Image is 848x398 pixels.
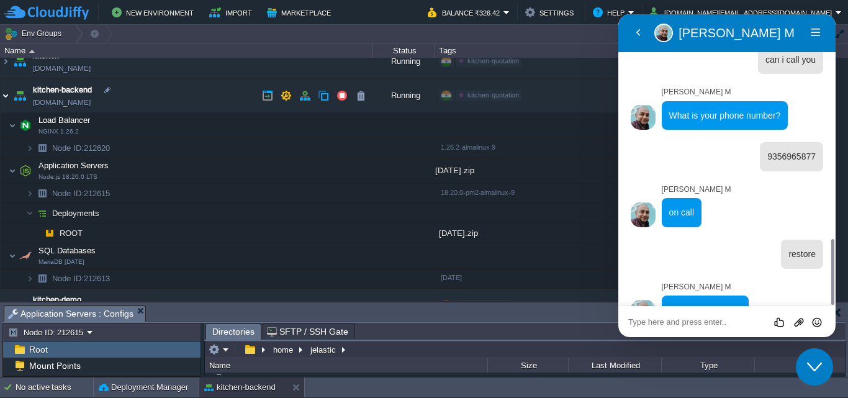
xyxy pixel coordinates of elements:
span: Application Servers [37,160,111,171]
div: Name [1,43,372,58]
a: Node ID:212613 [51,273,112,284]
img: AMDAwAAAACH5BAEAAAAALAAAAAABAAEAAAICRAEAOw== [17,243,34,268]
a: kitchen-demo [33,294,81,306]
iframe: chat widget [796,348,836,386]
button: Marketplace [267,5,335,20]
div: Running [373,79,435,112]
a: Root [27,344,50,355]
img: AMDAwAAAACH5BAEAAAAALAAAAAABAAEAAAICRAEAOw== [11,45,29,78]
div: [DATE].zip [435,224,634,243]
span: Node.js 18.20.0 LTS [38,173,97,181]
img: AMDAwAAAACH5BAEAAAAALAAAAAABAAEAAAICRAEAOw== [26,184,34,203]
button: kitchen-backend [204,381,276,394]
img: AMDAwAAAACH5BAEAAAAALAAAAAABAAEAAAICRAEAOw== [26,204,34,223]
a: [DOMAIN_NAME] [33,62,91,75]
span: Node ID: [52,274,84,283]
span: 1.26.2-almalinux-9 [441,143,495,151]
div: Status [374,43,435,58]
a: Node ID:212615 [51,188,112,199]
a: kitchen-backend [33,84,92,96]
div: Type [662,358,754,373]
a: SQL DatabasesMariaDB [DATE] [37,246,97,255]
iframe: chat widget [618,14,836,337]
img: AMDAwAAAACH5BAEAAAAALAAAAAABAAEAAAICRAEAOw== [34,184,51,203]
span: 212613 [51,273,112,284]
img: AMDAwAAAACH5BAEAAAAALAAAAAABAAEAAAICRAEAOw== [11,289,29,322]
img: AMDAwAAAACH5BAEAAAAALAAAAAABAAEAAAICRAEAOw== [9,113,16,138]
button: Env Groups [4,25,66,42]
span: Directories [212,324,255,340]
button: home [271,344,296,355]
button: jelastic [309,344,339,355]
span: Node ID: [52,143,84,153]
a: ROOT [58,228,84,238]
span: SQL Databases [37,245,97,256]
img: AMDAwAAAACH5BAEAAAAALAAAAAABAAEAAAICRAEAOw== [34,138,51,158]
button: Settings [525,5,577,20]
img: AMDAwAAAACH5BAEAAAAALAAAAAABAAEAAAICRAEAOw== [26,269,34,288]
span: kitchen-quotation [467,91,519,99]
button: Balance ₹326.42 [428,5,503,20]
div: Name [206,358,487,373]
span: Load Balancer [37,115,92,125]
a: Application ServersNode.js 18.20.0 LTS [37,161,111,170]
a: .ssh [228,373,248,383]
button: Help [593,5,628,20]
img: AMDAwAAAACH5BAEAAAAALAAAAAABAAEAAAICRAEAOw== [1,79,11,112]
span: kitchen-quotation [467,57,519,65]
a: Mount Points [27,360,83,371]
button: New Environment [112,5,197,20]
img: AMDAwAAAACH5BAEAAAAALAAAAAABAAEAAAICRAEAOw== [26,138,34,158]
button: Import [209,5,256,20]
div: Tags [436,43,633,58]
a: Node ID:212620 [51,143,112,153]
div: Size [489,358,568,373]
span: SFTP / SSH Gate [267,324,348,339]
div: Running [373,289,435,322]
a: Load BalancerNGINX 1.26.2 [37,115,92,125]
img: AMDAwAAAACH5BAEAAAAALAAAAAABAAEAAAICRAEAOw== [9,243,16,268]
a: Deployments [51,208,101,219]
img: AMDAwAAAACH5BAEAAAAALAAAAAABAAEAAAICRAEAOw== [34,224,41,243]
img: AMDAwAAAACH5BAEAAAAALAAAAAABAAEAAAICRAEAOw== [29,50,35,53]
img: AMDAwAAAACH5BAEAAAAALAAAAAABAAEAAAICRAEAOw== [17,113,34,138]
img: CloudJiffy [4,5,89,20]
img: AMDAwAAAACH5BAEAAAAALAAAAAABAAEAAAICRAEAOw== [41,224,58,243]
input: Click to enter the path [205,341,845,358]
img: AMDAwAAAACH5BAEAAAAALAAAAAABAAEAAAICRAEAOw== [17,158,34,183]
span: 212620 [51,143,112,153]
div: Last Modified [569,358,661,373]
span: Application Servers : Configs [8,306,133,322]
img: AMDAwAAAACH5BAEAAAAALAAAAAABAAEAAAICRAEAOw== [11,79,29,112]
img: AMDAwAAAACH5BAEAAAAALAAAAAABAAEAAAICRAEAOw== [34,204,51,223]
button: Deployment Manager [99,381,188,394]
div: Running [373,45,435,78]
